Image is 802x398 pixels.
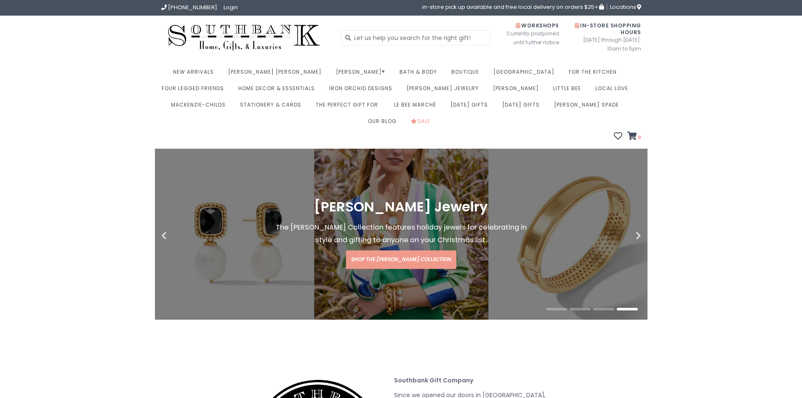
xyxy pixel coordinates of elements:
a: For the Kitchen [569,66,621,83]
span: [DATE] through [DATE]: 10am to 5pm [572,35,641,53]
a: New Arrivals [173,66,218,83]
input: Let us help you search for the right gift! [341,30,490,45]
button: 3 of 4 [593,308,614,310]
a: The perfect gift for: [316,99,384,115]
a: Our Blog [368,115,401,132]
strong: Southbank Gift Company [394,376,473,385]
a: Shop the [PERSON_NAME] Collection [346,251,456,269]
img: Southbank Gift Company -- Home, Gifts, and Luxuries [161,22,327,53]
button: Next [599,232,641,240]
span: in-store pick up available and free local delivery on orders $25+ [422,4,604,10]
a: MacKenzie-Childs [171,99,230,115]
a: Local Love [595,83,632,99]
span: [PHONE_NUMBER] [168,3,217,11]
button: 4 of 4 [617,308,638,310]
span: Workshops [516,22,559,29]
a: [PERSON_NAME]® [336,66,389,83]
a: Home Decor & Essentials [238,83,319,99]
a: [PERSON_NAME] Spade [554,99,623,115]
a: 0 [627,133,641,141]
a: Bath & Body [400,66,441,83]
a: [DATE] Gifts [450,99,492,115]
span: Currently postponed until further notice [496,29,559,47]
a: [PERSON_NAME] [PERSON_NAME] [228,66,326,83]
a: [PHONE_NUMBER] [161,3,217,11]
h1: [PERSON_NAME] Jewelry [272,200,531,215]
span: In-Store Shopping Hours [575,22,641,36]
a: Locations [607,4,641,10]
a: Login [224,3,238,11]
span: 0 [637,134,641,141]
a: Le Bee Marché [394,99,440,115]
a: [GEOGRAPHIC_DATA] [493,66,559,83]
a: Four Legged Friends [162,83,228,99]
a: [PERSON_NAME] Jewelry [407,83,483,99]
span: Locations [610,3,641,11]
a: Sale [411,115,434,132]
a: Iron Orchid Designs [329,83,397,99]
button: 1 of 4 [546,308,567,310]
a: [DATE] Gifts [502,99,544,115]
button: 2 of 4 [570,308,591,310]
a: Boutique [451,66,483,83]
span: The [PERSON_NAME] Collection features holiday jewels for celebrating in style and gifting to anyo... [276,223,527,245]
a: [PERSON_NAME] [493,83,543,99]
a: Little Bee [553,83,585,99]
a: Stationery & Cards [240,99,306,115]
button: Previous [161,232,203,240]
